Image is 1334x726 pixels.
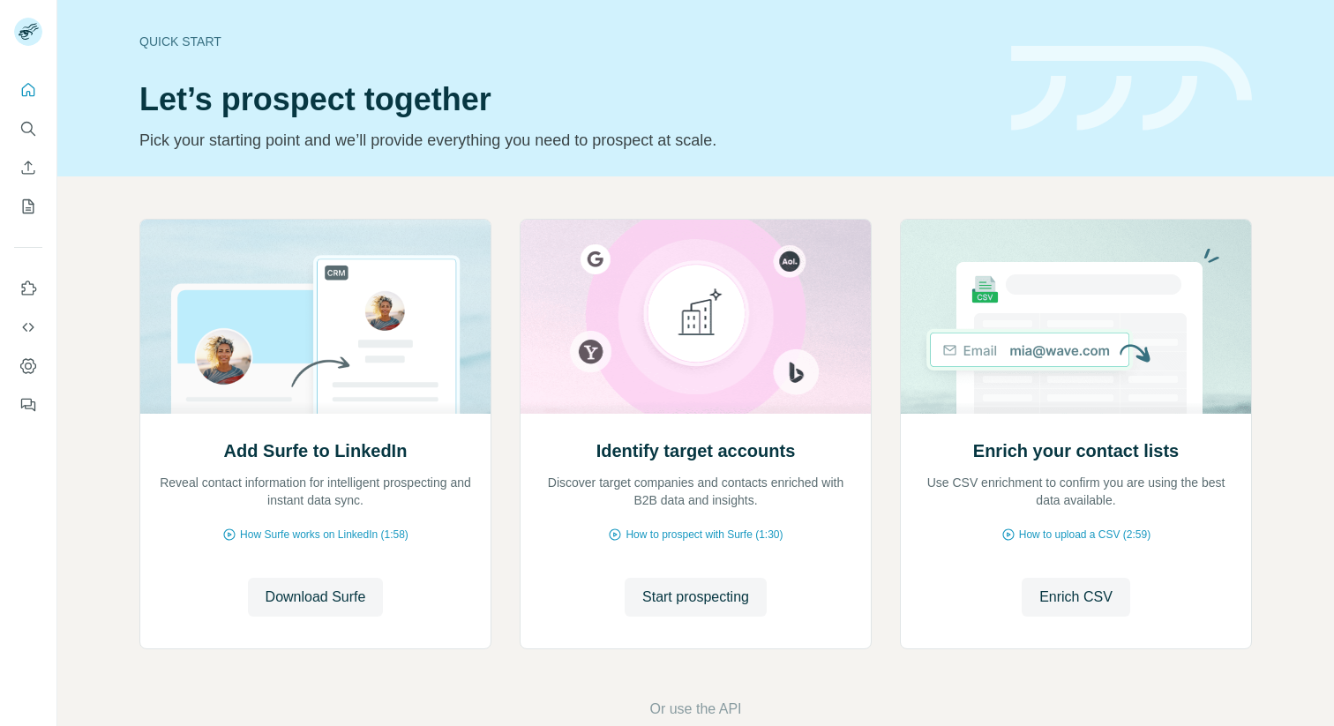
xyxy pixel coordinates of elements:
img: banner [1011,46,1252,131]
button: My lists [14,191,42,222]
button: Search [14,113,42,145]
h2: Add Surfe to LinkedIn [224,438,408,463]
span: How to prospect with Surfe (1:30) [626,527,783,543]
button: Or use the API [649,699,741,720]
button: Enrich CSV [14,152,42,183]
span: Download Surfe [266,587,366,608]
p: Use CSV enrichment to confirm you are using the best data available. [918,474,1233,509]
span: Start prospecting [642,587,749,608]
button: Dashboard [14,350,42,382]
span: Enrich CSV [1039,587,1113,608]
button: Start prospecting [625,578,767,617]
button: Feedback [14,389,42,421]
button: Use Surfe on LinkedIn [14,273,42,304]
h2: Identify target accounts [596,438,796,463]
button: Quick start [14,74,42,106]
p: Pick your starting point and we’ll provide everything you need to prospect at scale. [139,128,990,153]
p: Reveal contact information for intelligent prospecting and instant data sync. [158,474,473,509]
img: Add Surfe to LinkedIn [139,220,491,414]
h1: Let’s prospect together [139,82,990,117]
div: Quick start [139,33,990,50]
span: How to upload a CSV (2:59) [1019,527,1150,543]
p: Discover target companies and contacts enriched with B2B data and insights. [538,474,853,509]
button: Download Surfe [248,578,384,617]
img: Enrich your contact lists [900,220,1252,414]
button: Enrich CSV [1022,578,1130,617]
h2: Enrich your contact lists [973,438,1179,463]
span: How Surfe works on LinkedIn (1:58) [240,527,408,543]
img: Identify target accounts [520,220,872,414]
button: Use Surfe API [14,311,42,343]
